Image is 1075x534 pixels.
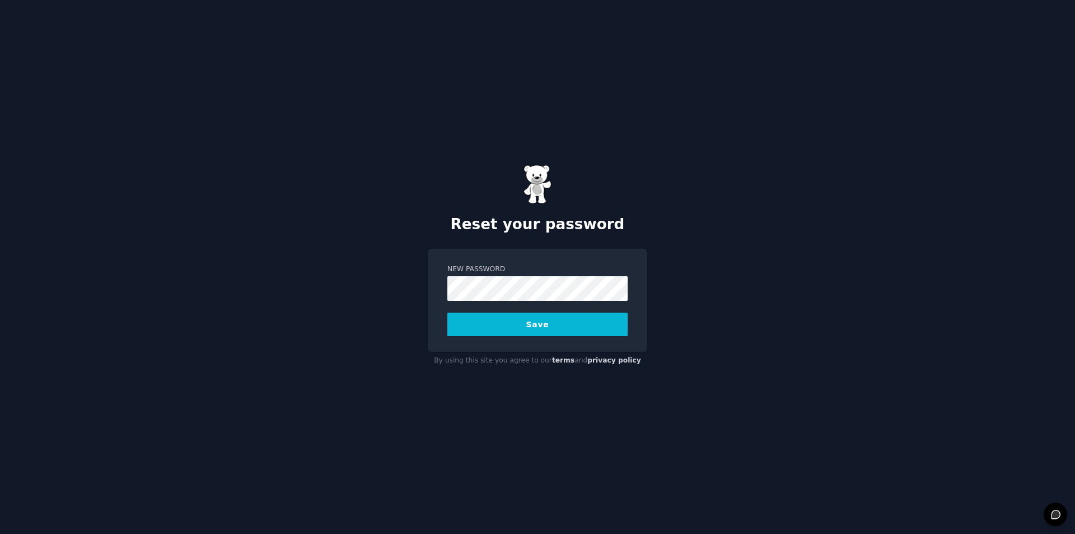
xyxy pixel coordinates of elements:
h2: Reset your password [428,216,647,234]
div: By using this site you agree to our and [428,352,647,370]
button: Save [447,313,628,336]
img: Gummy Bear [524,165,551,204]
a: privacy policy [587,356,641,364]
a: terms [552,356,574,364]
label: New Password [447,264,628,275]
